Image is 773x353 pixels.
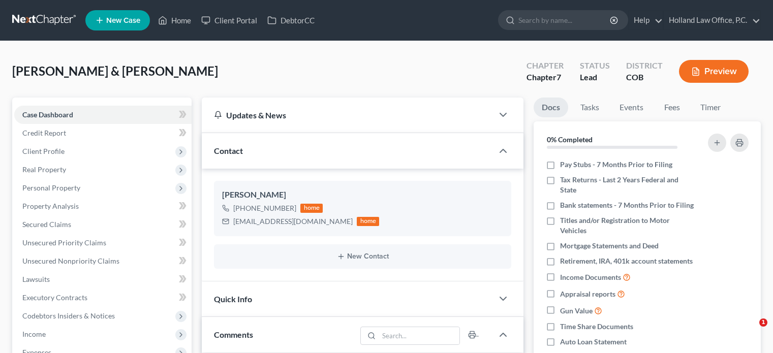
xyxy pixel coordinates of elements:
[357,217,379,226] div: home
[560,272,621,282] span: Income Documents
[527,72,564,83] div: Chapter
[22,147,65,155] span: Client Profile
[759,318,767,327] span: 1
[14,124,192,142] a: Credit Report
[214,110,481,120] div: Updates & News
[611,98,652,117] a: Events
[692,98,729,117] a: Timer
[572,98,607,117] a: Tasks
[22,311,115,320] span: Codebtors Insiders & Notices
[22,183,80,192] span: Personal Property
[196,11,262,29] a: Client Portal
[560,200,694,210] span: Bank statements - 7 Months Prior to Filing
[22,256,119,265] span: Unsecured Nonpriority Claims
[560,215,695,236] span: Titles and/or Registration to Motor Vehicles
[12,63,218,78] span: [PERSON_NAME] & [PERSON_NAME]
[560,337,627,347] span: Auto Loan Statement
[14,106,192,124] a: Case Dashboard
[664,11,760,29] a: Holland Law Office, P.C.
[22,238,106,247] span: Unsecured Priority Claims
[233,216,353,227] div: [EMAIL_ADDRESS][DOMAIN_NAME]
[738,318,763,343] iframe: Intercom live chat
[22,293,87,302] span: Executory Contracts
[214,146,243,155] span: Contact
[222,252,503,261] button: New Contact
[300,204,323,213] div: home
[22,220,71,229] span: Secured Claims
[626,72,663,83] div: COB
[222,189,503,201] div: [PERSON_NAME]
[679,60,749,83] button: Preview
[14,252,192,270] a: Unsecured Nonpriority Claims
[560,175,695,195] span: Tax Returns - Last 2 Years Federal and State
[22,275,50,283] span: Lawsuits
[580,60,610,72] div: Status
[379,327,460,344] input: Search...
[14,288,192,307] a: Executory Contracts
[22,165,66,174] span: Real Property
[106,17,140,24] span: New Case
[518,11,611,29] input: Search by name...
[547,135,593,144] strong: 0% Completed
[14,234,192,252] a: Unsecured Priority Claims
[233,203,296,213] div: [PHONE_NUMBER]
[580,72,610,83] div: Lead
[214,294,252,304] span: Quick Info
[626,60,663,72] div: District
[560,241,659,251] span: Mortgage Statements and Deed
[14,215,192,234] a: Secured Claims
[656,98,688,117] a: Fees
[262,11,320,29] a: DebtorCC
[153,11,196,29] a: Home
[22,330,46,338] span: Income
[629,11,663,29] a: Help
[560,289,615,299] span: Appraisal reports
[527,60,564,72] div: Chapter
[560,306,593,316] span: Gun Value
[22,129,66,137] span: Credit Report
[556,72,561,82] span: 7
[560,159,672,170] span: Pay Stubs - 7 Months Prior to Filing
[22,110,73,119] span: Case Dashboard
[560,322,633,332] span: Time Share Documents
[534,98,568,117] a: Docs
[214,330,253,339] span: Comments
[14,197,192,215] a: Property Analysis
[22,202,79,210] span: Property Analysis
[14,270,192,288] a: Lawsuits
[560,256,693,266] span: Retirement, IRA, 401k account statements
